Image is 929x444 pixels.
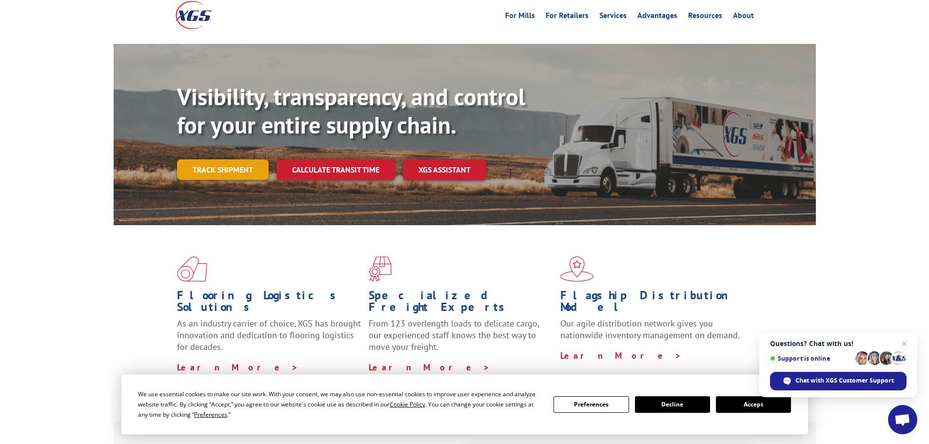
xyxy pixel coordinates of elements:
p: From 123 overlength loads to delicate cargo, our experienced staff knows the best way to move you... [369,318,553,361]
span: As an industry carrier of choice, XGS has brought innovation and dedication to flooring logistics... [177,318,361,352]
h1: Flagship Distribution Model [560,290,745,318]
a: For Mills [505,12,535,22]
img: xgs-icon-flagship-distribution-model-red [560,256,594,282]
a: Calculate transit time [277,159,395,180]
a: XGS ASSISTANT [403,159,486,180]
span: Support is online [770,355,852,362]
div: We use essential cookies to make our site work. With your consent, we may also use non-essential ... [138,389,542,420]
span: Preferences [194,410,227,419]
button: Decline [635,396,710,413]
a: Learn More > [560,350,682,361]
img: xgs-icon-total-supply-chain-intelligence-red [177,256,207,282]
span: Chat with XGS Customer Support [770,372,907,390]
span: Chat with XGS Customer Support [795,376,894,385]
a: Learn More > [369,362,490,373]
a: For Retailers [546,12,589,22]
button: Preferences [553,396,629,413]
a: Services [599,12,627,22]
span: Questions? Chat with us! [770,340,907,347]
b: Visibility, transparency, and control for your entire supply chain. [177,81,525,140]
a: About [733,12,754,22]
img: xgs-icon-focused-on-flooring-red [369,256,392,282]
a: Advantages [637,12,677,22]
a: Track shipment [177,159,269,180]
h1: Flooring Logistics Solutions [177,290,361,318]
h1: Specialized Freight Experts [369,290,553,318]
span: Cookie Policy [390,400,425,408]
div: Cookie Consent Prompt [121,374,808,434]
a: Open chat [888,405,917,434]
span: Our agile distribution network gives you nationwide inventory management on demand. [560,318,740,341]
a: Resources [688,12,722,22]
a: Learn More > [177,362,298,373]
button: Accept [716,396,791,413]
